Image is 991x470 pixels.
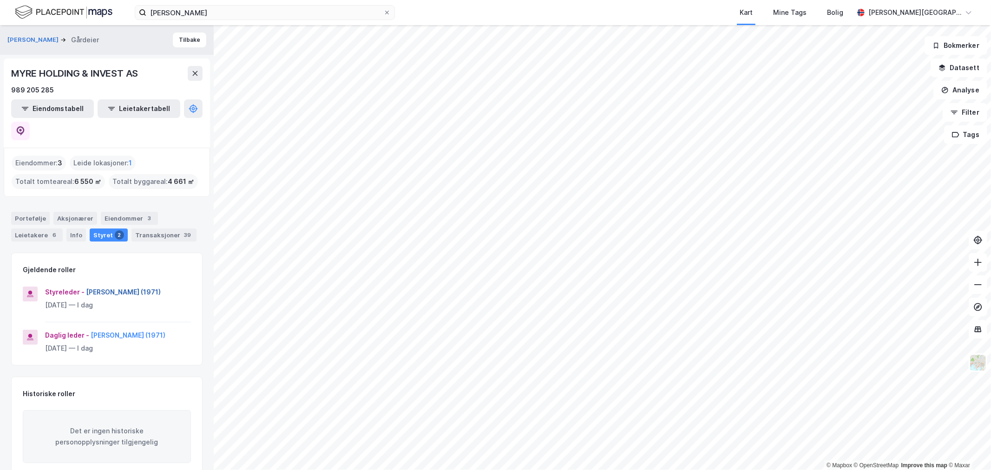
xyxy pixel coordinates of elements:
div: [DATE] — I dag [45,300,191,311]
a: Mapbox [827,462,852,469]
div: Gjeldende roller [23,264,76,275]
div: 2 [115,230,124,240]
div: Transaksjoner [131,228,197,242]
a: Improve this map [901,462,947,469]
div: Portefølje [11,212,50,225]
div: Totalt byggareal : [109,174,198,189]
div: Leietakere [11,228,63,242]
button: Analyse [933,81,987,99]
div: Historiske roller [23,388,75,399]
div: Styret [90,228,128,242]
div: 3 [145,214,154,223]
div: Totalt tomteareal : [12,174,105,189]
span: 3 [58,157,62,169]
div: Bolig [827,7,843,18]
img: logo.f888ab2527a4732fd821a326f86c7f29.svg [15,4,112,20]
button: Eiendomstabell [11,99,94,118]
button: [PERSON_NAME] [7,35,60,45]
button: Filter [943,103,987,122]
button: Bokmerker [925,36,987,55]
span: 4 661 ㎡ [168,176,194,187]
div: Info [66,228,86,242]
div: 6 [50,230,59,240]
iframe: Chat Widget [945,425,991,470]
button: Datasett [931,59,987,77]
div: Kart [740,7,753,18]
div: [PERSON_NAME][GEOGRAPHIC_DATA] [868,7,961,18]
button: Tags [944,125,987,144]
div: 989 205 285 [11,85,54,96]
div: 39 [182,230,193,240]
div: Mine Tags [773,7,807,18]
span: 1 [129,157,132,169]
input: Søk på adresse, matrikkel, gårdeiere, leietakere eller personer [146,6,383,20]
div: MYRE HOLDING & INVEST AS [11,66,140,81]
button: Tilbake [173,33,206,47]
div: Gårdeier [71,34,99,46]
img: Z [969,354,987,372]
div: Eiendommer [101,212,158,225]
div: Det er ingen historiske personopplysninger tilgjengelig [23,410,191,463]
button: Leietakertabell [98,99,180,118]
div: Aksjonærer [53,212,97,225]
div: Eiendommer : [12,156,66,170]
div: [DATE] — I dag [45,343,191,354]
div: Leide lokasjoner : [70,156,136,170]
span: 6 550 ㎡ [74,176,101,187]
a: OpenStreetMap [854,462,899,469]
